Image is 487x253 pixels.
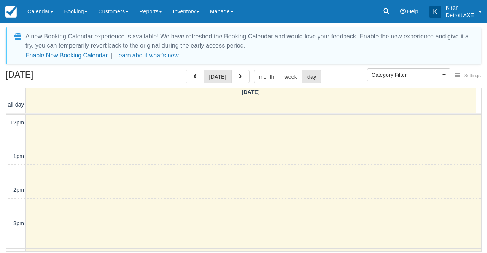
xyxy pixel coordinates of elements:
[5,6,17,18] img: checkfront-main-nav-mini-logo.png
[302,70,321,83] button: day
[429,6,441,18] div: K
[25,52,108,59] button: Enable New Booking Calendar
[254,70,280,83] button: month
[25,32,472,50] div: A new Booking Calendar experience is available! We have refreshed the Booking Calendar and would ...
[464,73,481,78] span: Settings
[367,68,450,81] button: Category Filter
[279,70,302,83] button: week
[446,11,474,19] p: Detroit AXE
[13,153,24,159] span: 1pm
[242,89,260,95] span: [DATE]
[13,220,24,226] span: 3pm
[450,70,485,81] button: Settings
[400,9,406,14] i: Help
[111,52,112,59] span: |
[6,70,102,84] h2: [DATE]
[446,4,474,11] p: Kiran
[204,70,231,83] button: [DATE]
[8,102,24,108] span: all-day
[10,119,24,126] span: 12pm
[115,52,179,59] a: Learn about what's new
[407,8,419,14] span: Help
[13,187,24,193] span: 2pm
[372,71,441,79] span: Category Filter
